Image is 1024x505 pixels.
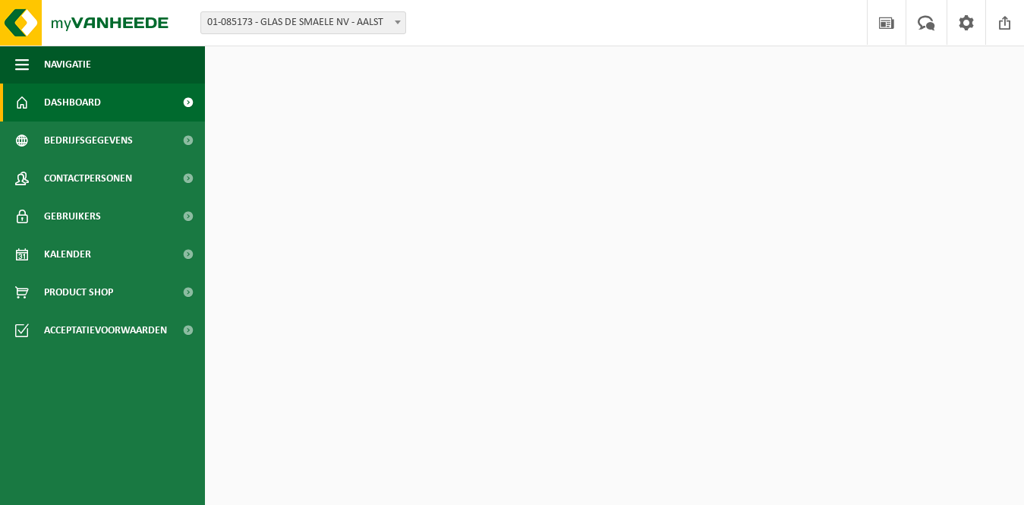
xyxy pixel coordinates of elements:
span: Product Shop [44,273,113,311]
span: Bedrijfsgegevens [44,122,133,159]
span: Navigatie [44,46,91,84]
span: 01-085173 - GLAS DE SMAELE NV - AALST [201,12,405,33]
span: Kalender [44,235,91,273]
span: Contactpersonen [44,159,132,197]
span: Acceptatievoorwaarden [44,311,167,349]
span: 01-085173 - GLAS DE SMAELE NV - AALST [200,11,406,34]
span: Dashboard [44,84,101,122]
span: Gebruikers [44,197,101,235]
